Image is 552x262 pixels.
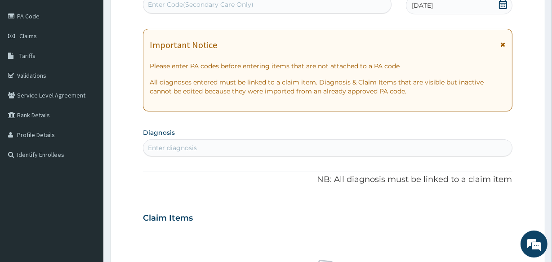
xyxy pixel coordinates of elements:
[150,78,505,96] p: All diagnoses entered must be linked to a claim item. Diagnosis & Claim Items that are visible bu...
[19,52,36,60] span: Tariffs
[4,170,171,202] textarea: Type your message and hit 'Enter'
[143,128,175,137] label: Diagnosis
[47,50,151,62] div: Chat with us now
[143,174,512,186] p: NB: All diagnosis must be linked to a claim item
[412,1,433,10] span: [DATE]
[17,45,36,67] img: d_794563401_company_1708531726252_794563401
[52,75,124,166] span: We're online!
[143,213,193,223] h3: Claim Items
[150,40,217,50] h1: Important Notice
[150,62,505,71] p: Please enter PA codes before entering items that are not attached to a PA code
[147,4,169,26] div: Minimize live chat window
[19,32,37,40] span: Claims
[148,143,197,152] div: Enter diagnosis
